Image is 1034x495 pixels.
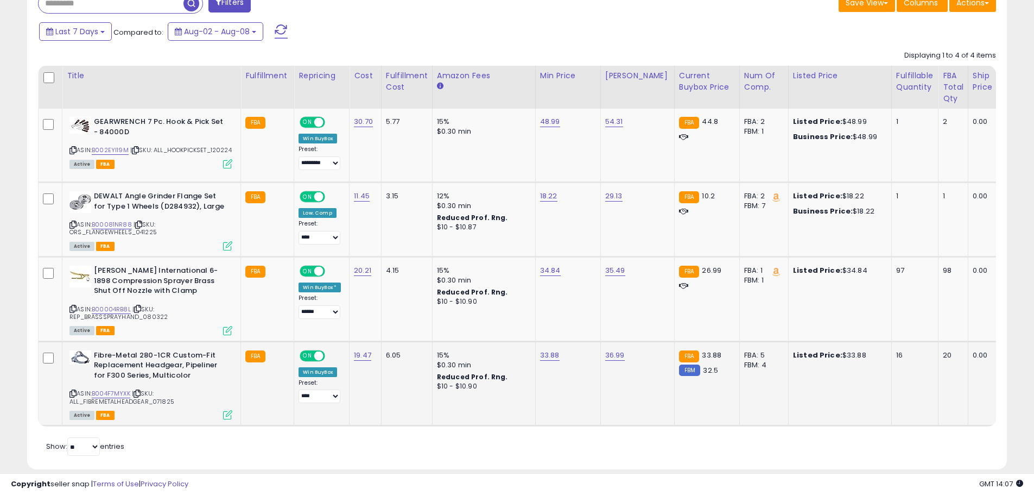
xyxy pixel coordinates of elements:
[69,191,91,213] img: 41oG0jNDjnL._SL40_.jpg
[69,117,91,134] img: 41GvIjKlCXL._SL40_.jpg
[896,266,930,275] div: 97
[299,208,336,218] div: Low. Comp
[386,117,424,127] div: 5.77
[92,305,131,314] a: B00004RB8L
[299,283,341,292] div: Win BuyBox *
[299,367,337,377] div: Win BuyBox
[323,267,341,276] span: OFF
[793,191,842,201] b: Listed Price:
[702,116,718,127] span: 44.8
[92,220,132,229] a: B00081NR88
[793,70,887,82] div: Listed Price
[679,70,735,93] div: Current Buybox Price
[437,82,443,91] small: Amazon Fees.
[69,160,94,169] span: All listings currently available for purchase on Amazon
[323,192,341,202] span: OFF
[184,26,250,37] span: Aug-02 - Aug-08
[386,70,428,93] div: Fulfillment Cost
[69,266,232,334] div: ASIN:
[437,223,527,232] div: $10 - $10.87
[69,191,232,249] div: ASIN:
[744,360,780,370] div: FBM: 4
[69,242,94,251] span: All listings currently available for purchase on Amazon
[437,382,527,391] div: $10 - $10.90
[702,191,715,201] span: 10.2
[69,326,94,335] span: All listings currently available for purchase on Amazon
[301,351,314,360] span: ON
[92,146,129,155] a: B002EYI19M
[301,192,314,202] span: ON
[679,365,700,376] small: FBM
[299,146,341,170] div: Preset:
[437,297,527,306] div: $10 - $10.90
[299,134,337,143] div: Win BuyBox
[793,117,883,127] div: $48.99
[437,275,527,285] div: $0.30 min
[979,479,1023,489] span: 2025-08-16 14:07 GMT
[386,350,424,360] div: 6.05
[94,117,226,140] b: GEARWRENCH 7 Pc. Hook & Pick Set - 84000D
[943,350,960,360] div: 20
[437,350,527,360] div: 15%
[46,441,124,452] span: Show: entries
[973,191,991,201] div: 0.00
[141,479,188,489] a: Privacy Policy
[679,350,699,362] small: FBA
[437,70,531,82] div: Amazon Fees
[540,70,596,82] div: Min Price
[744,201,780,211] div: FBM: 7
[793,206,883,216] div: $18.22
[245,117,265,129] small: FBA
[973,266,991,275] div: 0.00
[896,70,934,93] div: Fulfillable Quantity
[69,305,168,321] span: | SKU: REP_BRASSSPRAYHAND_080322
[744,127,780,136] div: FBM: 1
[793,266,883,275] div: $34.84
[540,116,560,127] a: 48.99
[437,117,527,127] div: 15%
[67,70,236,82] div: Title
[793,350,842,360] b: Listed Price:
[96,242,115,251] span: FBA
[744,117,780,127] div: FBA: 2
[299,70,345,82] div: Repricing
[702,350,721,360] span: 33.88
[69,266,91,287] img: 31v+sc1KlkL._SL40_.jpg
[679,266,699,278] small: FBA
[94,266,226,299] b: [PERSON_NAME] International 6-1898 Compression Sprayer Brass Shut Off Nozzle with Clamp
[354,350,371,361] a: 19.47
[323,118,341,127] span: OFF
[69,220,157,236] span: | SKU: ORS_FLANGEWHEELS_041225
[354,265,371,276] a: 20.21
[96,326,115,335] span: FBA
[437,266,527,275] div: 15%
[702,265,721,275] span: 26.99
[437,127,527,136] div: $0.30 min
[605,191,623,202] a: 29.13
[744,70,784,93] div: Num of Comp.
[605,116,623,127] a: 54.31
[703,365,718,375] span: 32.5
[11,479,50,489] strong: Copyright
[605,265,625,276] a: 35.49
[245,70,289,82] div: Fulfillment
[896,117,930,127] div: 1
[130,146,232,154] span: | SKU: ALL_HOOKPICKSET_120224
[299,379,341,404] div: Preset:
[437,372,508,381] b: Reduced Prof. Rng.
[605,70,670,82] div: [PERSON_NAME]
[943,70,963,104] div: FBA Total Qty
[245,266,265,278] small: FBA
[793,131,853,142] b: Business Price:
[540,191,557,202] a: 18.22
[744,275,780,285] div: FBM: 1
[793,265,842,275] b: Listed Price:
[679,117,699,129] small: FBA
[973,350,991,360] div: 0.00
[245,350,265,362] small: FBA
[437,213,508,222] b: Reduced Prof. Rng.
[168,22,263,41] button: Aug-02 - Aug-08
[245,191,265,203] small: FBA
[540,265,561,276] a: 34.84
[92,389,130,398] a: B004F7MYXK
